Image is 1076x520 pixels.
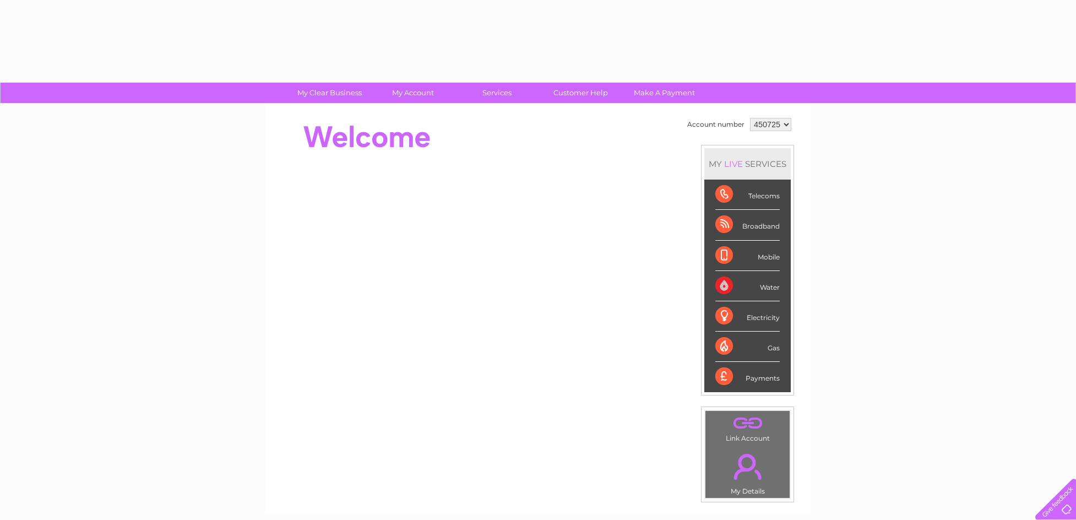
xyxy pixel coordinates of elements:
[715,210,780,240] div: Broadband
[722,159,745,169] div: LIVE
[284,83,375,103] a: My Clear Business
[708,414,787,433] a: .
[368,83,459,103] a: My Account
[715,180,780,210] div: Telecoms
[535,83,626,103] a: Customer Help
[715,241,780,271] div: Mobile
[705,445,790,499] td: My Details
[715,301,780,332] div: Electricity
[705,410,790,445] td: Link Account
[715,271,780,301] div: Water
[452,83,542,103] a: Services
[704,148,791,180] div: MY SERVICES
[715,362,780,392] div: Payments
[715,332,780,362] div: Gas
[619,83,710,103] a: Make A Payment
[684,115,747,134] td: Account number
[708,447,787,486] a: .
